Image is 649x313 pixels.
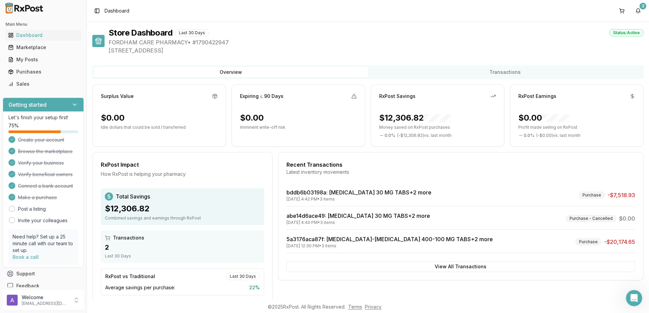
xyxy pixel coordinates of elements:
span: [STREET_ADDRESS] [109,46,644,55]
img: User avatar [7,295,18,306]
button: Sales [3,79,84,89]
div: $0.00 [240,112,264,123]
div: $0.00 [101,112,125,123]
div: [DATE] 4:42 PM • 3 items [286,196,431,202]
span: FORDHAM CARE PHARMACY • # 1790422947 [109,38,644,46]
div: RxPost vs Traditional [105,273,155,280]
div: Purchase - Cancelled [566,215,616,222]
a: Sales [5,78,81,90]
button: Support [3,268,84,280]
div: $12,306.82 [379,112,451,123]
span: $0.00 [619,214,635,223]
button: Dashboard [3,30,84,41]
div: My Posts [8,56,78,63]
a: bddb6b03198a: [MEDICAL_DATA] 30 MG TABS+2 more [286,189,431,196]
span: Verify your business [18,160,64,166]
span: 22 % [249,284,260,291]
button: Overview [94,67,368,78]
div: Marketplace [8,44,78,51]
span: Feedback [16,283,39,289]
a: Privacy [365,304,382,310]
div: Purchases [8,68,78,75]
span: Connect a bank account [18,183,73,189]
nav: breadcrumb [105,7,129,14]
h2: Main Menu [5,22,81,27]
span: 75 % [8,122,19,129]
a: Dashboard [5,29,81,41]
div: Combined savings and earnings through RxPost [105,215,260,221]
div: Last 30 Days [105,253,260,259]
div: Recent Transactions [286,161,635,169]
span: Dashboard [105,7,129,14]
div: Expiring ≤ 90 Days [240,93,283,100]
p: Idle dollars that could be sold / transferred [101,125,218,130]
button: Feedback [3,280,84,292]
p: Imminent write-off risk [240,125,357,130]
a: Post a listing [18,206,46,212]
div: Latest inventory movements [286,169,635,175]
span: Transactions [113,234,144,241]
div: RxPost Impact [101,161,264,169]
a: Book a call [13,254,39,260]
div: RxPost Earnings [518,93,556,100]
div: Purchase [579,191,605,199]
span: Total Savings [116,192,150,201]
span: Verify beneficial owners [18,171,73,178]
button: My Posts [3,54,84,65]
div: Last 30 Days [175,29,209,37]
div: Surplus Value [101,93,134,100]
button: Purchases [3,66,84,77]
h1: Store Dashboard [109,27,172,38]
div: How RxPost is helping your pharmacy [101,171,264,178]
div: Dashboard [8,32,78,39]
button: View All Transactions [286,261,635,272]
div: [DATE] 12:30 PM • 3 items [286,243,493,249]
a: Purchases [5,66,81,78]
div: Sales [8,81,78,87]
span: Average savings per purchase: [105,284,175,291]
div: $0.00 [518,112,569,123]
span: 0.0 % [385,133,395,138]
img: RxPost Logo [3,3,46,14]
span: 0.0 % [524,133,534,138]
div: RxPost Savings [379,93,415,100]
a: abe14d6ace49: [MEDICAL_DATA] 30 MG TABS+2 more [286,212,430,219]
button: Transactions [368,67,642,78]
span: Browse the marketplace [18,148,73,155]
span: -$7,518.93 [608,191,635,199]
span: ( - $0.00 ) vs. last month [536,133,580,138]
div: Last 30 Days [226,273,260,280]
a: Terms [348,304,362,310]
a: Marketplace [5,41,81,54]
p: Profit made selling on RxPost [518,125,635,130]
a: 5a3176aca87f: [MEDICAL_DATA]-[MEDICAL_DATA] 400-100 MG TABS+2 more [286,236,493,243]
p: Need help? Set up a 25 minute call with our team to set up. [13,233,74,254]
div: $12,306.82 [105,203,260,214]
div: 3 [639,3,646,9]
a: My Posts [5,54,81,66]
div: Purchase [575,238,601,246]
a: Invite your colleagues [18,217,68,224]
p: Welcome [22,294,69,301]
button: Marketplace [3,42,84,53]
button: 3 [633,5,644,16]
span: ( - $12,306.82 ) vs. last month [397,133,451,138]
span: Make a purchase [18,194,57,201]
p: Let's finish your setup first! [8,114,78,121]
div: [DATE] 4:40 PM • 3 items [286,220,430,225]
div: 2 [105,243,260,252]
p: Money saved on RxPost purchases [379,125,496,130]
span: -$20,174.65 [604,238,635,246]
span: Create your account [18,137,64,143]
p: [EMAIL_ADDRESS][DOMAIN_NAME] [22,301,69,306]
h3: Getting started [8,101,47,109]
iframe: Intercom live chat [626,290,642,306]
div: Status: Active [609,29,644,37]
